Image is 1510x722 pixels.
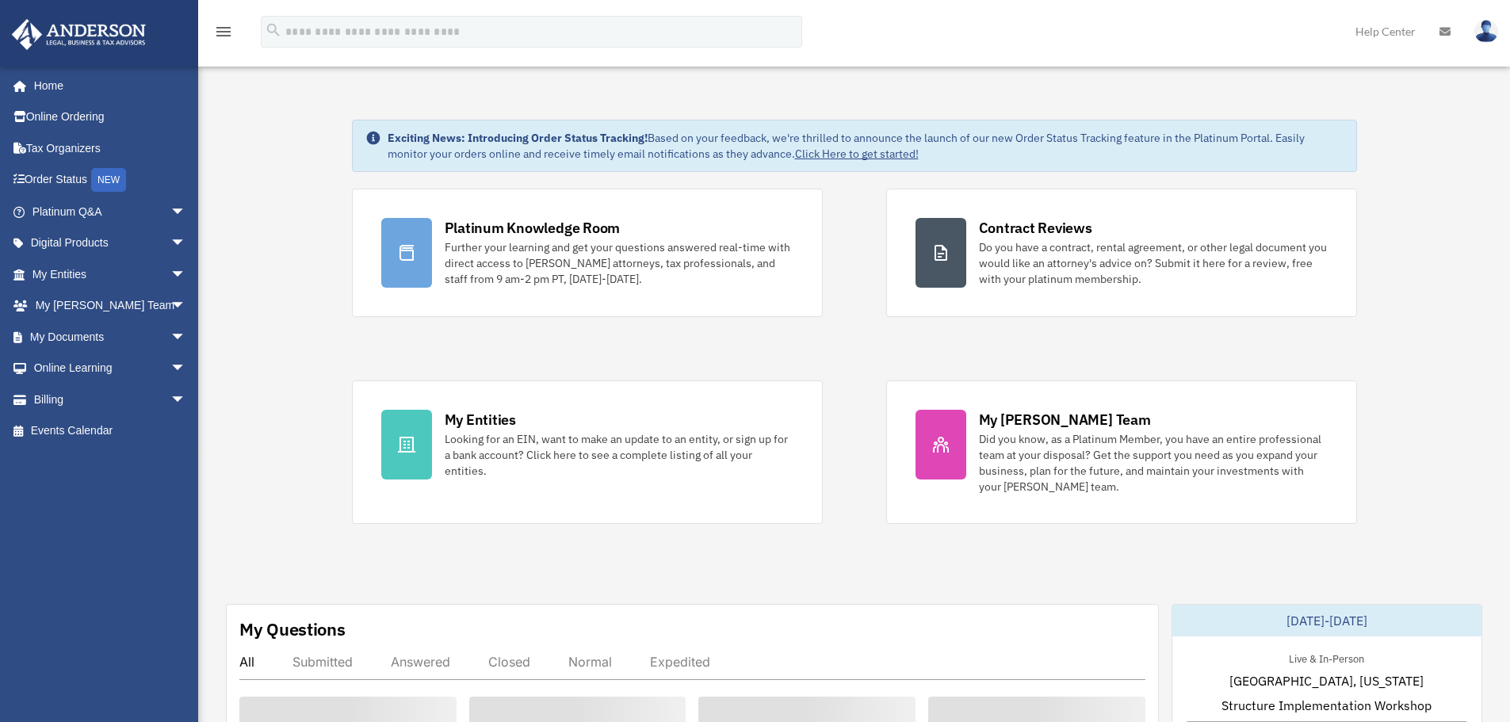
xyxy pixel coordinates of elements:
a: Online Ordering [11,101,210,133]
a: Online Learningarrow_drop_down [11,353,210,384]
div: Normal [568,654,612,670]
a: menu [214,28,233,41]
div: My Entities [445,410,516,430]
i: menu [214,22,233,41]
strong: Exciting News: Introducing Order Status Tracking! [388,131,648,145]
div: Based on your feedback, we're thrilled to announce the launch of our new Order Status Tracking fe... [388,130,1344,162]
a: Click Here to get started! [795,147,919,161]
a: Order StatusNEW [11,164,210,197]
div: Did you know, as a Platinum Member, you have an entire professional team at your disposal? Get th... [979,431,1328,495]
span: arrow_drop_down [170,227,202,260]
a: My [PERSON_NAME] Team Did you know, as a Platinum Member, you have an entire professional team at... [886,380,1357,524]
img: User Pic [1474,20,1498,43]
a: Events Calendar [11,415,210,447]
div: Looking for an EIN, want to make an update to an entity, or sign up for a bank account? Click her... [445,431,793,479]
div: Submitted [292,654,353,670]
a: My Entities Looking for an EIN, want to make an update to an entity, or sign up for a bank accoun... [352,380,823,524]
a: Tax Organizers [11,132,210,164]
img: Anderson Advisors Platinum Portal [7,19,151,50]
span: arrow_drop_down [170,384,202,416]
div: Expedited [650,654,710,670]
a: Home [11,70,202,101]
div: Further your learning and get your questions answered real-time with direct access to [PERSON_NAM... [445,239,793,287]
div: NEW [91,168,126,192]
div: Answered [391,654,450,670]
a: Platinum Q&Aarrow_drop_down [11,196,210,227]
div: My [PERSON_NAME] Team [979,410,1151,430]
span: arrow_drop_down [170,321,202,353]
span: arrow_drop_down [170,196,202,228]
i: search [265,21,282,39]
a: Contract Reviews Do you have a contract, rental agreement, or other legal document you would like... [886,189,1357,317]
div: Contract Reviews [979,218,1092,238]
div: Do you have a contract, rental agreement, or other legal document you would like an attorney's ad... [979,239,1328,287]
span: arrow_drop_down [170,290,202,323]
a: Platinum Knowledge Room Further your learning and get your questions answered real-time with dire... [352,189,823,317]
div: Live & In-Person [1276,649,1377,666]
a: My Entitiesarrow_drop_down [11,258,210,290]
span: Structure Implementation Workshop [1221,696,1432,715]
span: arrow_drop_down [170,353,202,385]
a: Billingarrow_drop_down [11,384,210,415]
a: Digital Productsarrow_drop_down [11,227,210,259]
div: Platinum Knowledge Room [445,218,621,238]
div: [DATE]-[DATE] [1172,605,1481,636]
a: My [PERSON_NAME] Teamarrow_drop_down [11,290,210,322]
a: My Documentsarrow_drop_down [11,321,210,353]
div: My Questions [239,617,346,641]
div: All [239,654,254,670]
div: Closed [488,654,530,670]
span: arrow_drop_down [170,258,202,291]
span: [GEOGRAPHIC_DATA], [US_STATE] [1229,671,1424,690]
